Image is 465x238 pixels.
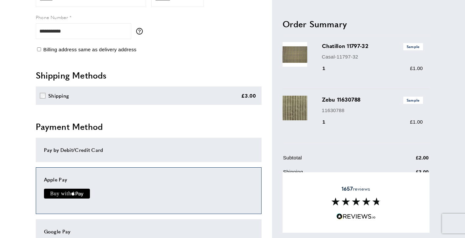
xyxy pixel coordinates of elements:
[322,42,423,50] h3: Chatillon 11797-32
[331,198,381,205] img: Reviews section
[322,106,423,114] p: 11630788
[36,69,262,81] h2: Shipping Methods
[36,121,262,132] h2: Payment Method
[44,227,253,235] div: Google Pay
[322,64,335,72] div: 1
[43,47,137,52] span: Billing address same as delivery address
[322,118,335,126] div: 1
[48,92,69,100] div: Shipping
[384,168,429,181] td: £3.00
[410,119,423,125] span: £1.00
[322,53,423,60] p: Casal-11797-32
[37,47,41,51] input: Billing address same as delivery address
[403,43,423,50] span: Sample
[283,42,307,67] img: Chatillon 11797-32
[384,154,429,167] td: £2.00
[36,14,68,20] span: Phone Number
[44,176,253,183] div: Apple Pay
[283,154,383,167] td: Subtotal
[136,28,146,35] button: More information
[283,168,383,181] td: Shipping
[403,97,423,104] span: Sample
[342,185,353,192] strong: 1657
[241,92,256,100] div: £3.00
[336,213,376,220] img: Reviews.io 5 stars
[342,185,370,192] span: reviews
[410,65,423,71] span: £1.00
[283,18,430,30] h2: Order Summary
[322,96,423,104] h3: Zebu 11630788
[283,96,307,120] img: Zebu 11630788
[44,146,253,154] div: Pay by Debit/Credit Card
